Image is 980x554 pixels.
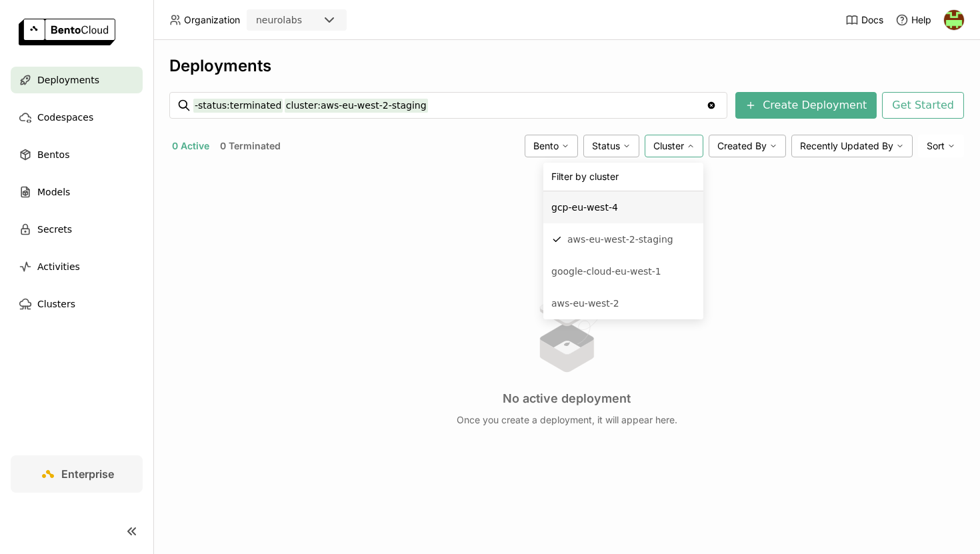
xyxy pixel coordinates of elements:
span: Bento [533,140,559,152]
div: Deployments [169,56,964,76]
a: Docs [845,13,883,27]
span: Models [37,184,70,200]
svg: Clear value [706,100,717,111]
span: Status [592,140,620,152]
div: gcp-eu-west-4 [551,199,695,215]
div: Sort [918,135,964,157]
div: google-cloud-eu-west-1 [551,263,695,279]
a: Bentos [11,141,143,168]
div: neurolabs [256,13,302,27]
input: Selected neurolabs. [303,14,305,27]
span: Codespaces [37,109,93,125]
div: Help [895,13,931,27]
img: no results [517,275,617,375]
span: Organization [184,14,240,26]
button: 0 Active [169,137,212,155]
span: Docs [861,14,883,26]
a: Codespaces [11,104,143,131]
span: Secrets [37,221,72,237]
img: Patric Fulop [944,10,964,30]
span: Activities [37,259,80,275]
span: Created By [717,140,767,152]
ul: Menu [543,191,703,319]
button: Get Started [882,92,964,119]
span: Help [911,14,931,26]
div: aws-eu-west-2-staging [567,231,695,247]
a: Models [11,179,143,205]
h3: No active deployment [503,391,631,406]
span: Clusters [37,296,75,312]
a: Clusters [11,291,143,317]
div: Filter by clusterMenu [543,163,703,319]
div: Recently Updated By [791,135,913,157]
button: Create Deployment [735,92,877,119]
a: Activities [11,253,143,280]
span: Enterprise [61,467,114,481]
div: Status [583,135,639,157]
div: Filter by cluster [543,163,703,191]
a: Enterprise [11,455,143,493]
div: Created By [709,135,786,157]
span: Cluster [653,140,684,152]
p: Once you create a deployment, it will appear here. [457,414,677,426]
button: 0 Terminated [217,137,283,155]
img: logo [19,19,115,45]
input: Search [193,95,706,116]
div: Bento [525,135,578,157]
span: Bentos [37,147,69,163]
a: Deployments [11,67,143,93]
span: Sort [927,140,945,152]
div: aws-eu-west-2 [551,295,695,311]
span: Recently Updated By [800,140,893,152]
div: Cluster [645,135,703,157]
a: Secrets [11,216,143,243]
span: Deployments [37,72,99,88]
